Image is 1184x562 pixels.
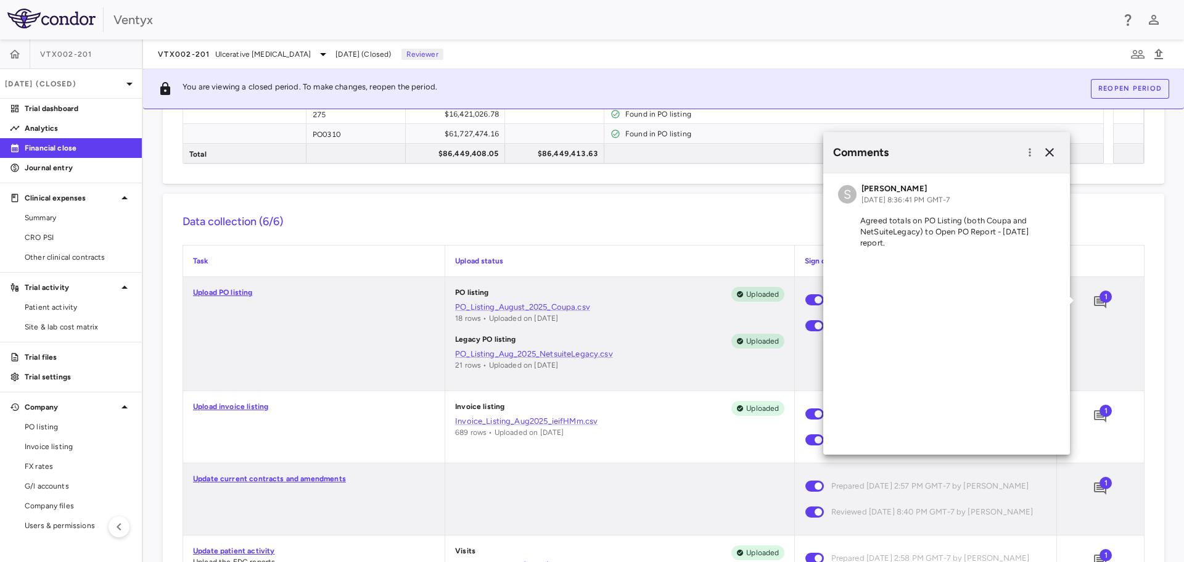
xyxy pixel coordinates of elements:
div: $61,727,474.16 [417,124,499,144]
p: Task [193,255,435,267]
span: VTX002-201 [40,49,92,59]
span: Reviewed [DATE] 8:40 PM GMT-7 by [PERSON_NAME] [831,505,1034,519]
div: $86,449,413.63 [516,144,598,163]
span: CRO PSI [25,232,132,243]
span: 689 rows • Uploaded on [DATE] [455,428,564,437]
span: Ulcerative [MEDICAL_DATA] [215,49,311,60]
span: G/l accounts [25,481,132,492]
span: Summary [25,212,132,223]
a: PO_Listing_August_2025_Coupa.csv [455,302,784,313]
span: Uploaded [741,289,784,300]
div: Found in PO listing [625,104,1098,124]
p: Agreed totals on PO Listing (both Coupa and NetSuiteLegacy) to Open PO Report - [DATE] report. [838,215,1055,249]
span: Prepared [DATE] 2:57 PM GMT-7 by [PERSON_NAME] [831,479,1029,493]
p: Trial files [25,352,132,363]
img: logo-full-BYUhSk78.svg [7,9,96,28]
span: Other clinical contracts [25,252,132,263]
span: 1 [1100,291,1112,303]
h6: Data collection (6/6) [183,213,1145,230]
span: 1 [1100,549,1112,561]
span: Site & lab cost matrix [25,321,132,333]
span: Patient activity [25,302,132,313]
span: Total [189,144,207,164]
div: 275 [306,104,406,123]
span: [DATE] 8:36:41 PM GMT-7 [861,196,950,204]
p: Trial dashboard [25,103,132,114]
p: Invoice listing [455,401,504,416]
div: Ventyx [113,10,1112,29]
button: Add comment [1090,406,1111,427]
p: Company [25,402,117,413]
a: Upload PO listing [193,288,253,297]
span: Uploaded [741,547,784,558]
h6: Comments [833,144,1021,161]
button: Reopen period [1091,79,1169,99]
span: FX rates [25,461,132,472]
p: Upload status [455,255,784,267]
a: PO_Listing_Aug_2025_NetsuiteLegacy.csv [455,349,784,360]
div: $16,421,026.78 [417,104,499,124]
span: Users & permissions [25,520,132,531]
h6: [PERSON_NAME] [861,183,950,194]
svg: Add comment [1093,409,1108,424]
div: $86,449,408.05 [417,144,499,163]
span: Uploaded [741,336,784,347]
span: 1 [1100,405,1112,417]
div: S [838,185,857,204]
svg: Add comment [1093,481,1108,496]
a: Update patient activity [193,547,274,555]
button: Add comment [1090,292,1111,313]
a: Upload invoice listing [193,402,268,411]
span: 18 rows • Uploaded on [DATE] [455,314,558,323]
span: VTX002-201 [158,49,210,59]
p: Analytics [25,123,132,134]
span: 1 [1100,477,1112,489]
span: [DATE] (Closed) [335,49,391,60]
a: Invoice_Listing_Aug2025_ieifHMm.csv [455,416,784,427]
button: Add comment [1090,478,1111,499]
p: Clinical expenses [25,192,117,204]
p: Reviewer [401,49,443,60]
p: Legacy PO listing [455,334,516,349]
span: Invoice listing [25,441,132,452]
p: Sign off [805,255,1046,267]
div: Found in PO listing [625,124,1098,144]
a: Update current contracts and amendments [193,474,346,483]
p: Trial settings [25,371,132,382]
p: Visits [455,545,475,560]
div: PO0310 [306,124,406,143]
span: Company files [25,500,132,511]
svg: Add comment [1093,295,1108,310]
p: PO listing [455,287,489,302]
span: 21 rows • Uploaded on [DATE] [455,361,558,370]
span: PO listing [25,421,132,432]
p: Trial activity [25,282,117,293]
p: Journal entry [25,162,132,173]
span: Uploaded [741,403,784,414]
p: You are viewing a closed period. To make changes, reopen the period. [183,81,437,96]
p: Financial close [25,143,132,154]
p: [DATE] (Closed) [5,78,122,89]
